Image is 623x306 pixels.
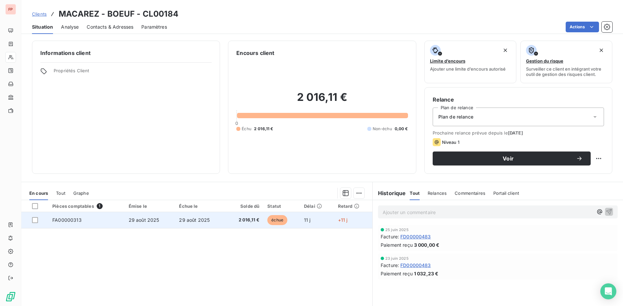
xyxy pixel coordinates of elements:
span: 0 [235,121,238,126]
span: Plan de relance [438,114,473,120]
span: 2 016,11 € [254,126,273,132]
span: 1 032,23 € [414,270,439,277]
div: Délai [304,203,330,209]
span: Voir [441,156,576,161]
span: Analyse [61,24,79,30]
div: FP [5,4,16,15]
span: Échu [242,126,251,132]
span: échue [267,215,287,225]
div: Solde dû [230,203,259,209]
span: FD00000483 [400,262,431,269]
span: Niveau 1 [442,140,459,145]
span: Facture : [381,233,399,240]
div: Pièces comptables [52,203,121,209]
span: Surveiller ce client en intégrant votre outil de gestion des risques client. [526,66,607,77]
button: Limite d’encoursAjouter une limite d’encours autorisé [424,41,516,83]
div: Échue le [179,203,222,209]
span: Relances [428,190,447,196]
button: Voir [433,152,591,165]
span: 11 j [304,217,311,223]
span: FA00000313 [52,217,82,223]
span: En cours [29,190,48,196]
span: 1 [97,203,103,209]
h6: Encours client [236,49,274,57]
span: FD00000483 [400,233,431,240]
span: 29 août 2025 [129,217,159,223]
span: Gestion du risque [526,58,563,64]
span: [DATE] [508,130,523,136]
span: Graphe [73,190,89,196]
span: Paiement reçu [381,270,413,277]
div: Émise le [129,203,171,209]
span: Propriétés Client [54,68,212,77]
span: Non-échu [373,126,392,132]
span: Prochaine relance prévue depuis le [433,130,604,136]
h2: 2 016,11 € [236,91,408,111]
img: Logo LeanPay [5,291,16,302]
span: Tout [56,190,65,196]
span: Paiement reçu [381,241,413,248]
span: 23 juin 2025 [385,256,409,260]
button: Actions [566,22,599,32]
span: 3 000,00 € [414,241,440,248]
h6: Relance [433,96,604,104]
span: Facture : [381,262,399,269]
div: Retard [338,203,368,209]
span: 25 juin 2025 [385,228,409,232]
span: 0,00 € [395,126,408,132]
span: Tout [410,190,420,196]
h6: Informations client [40,49,212,57]
span: Contacts & Adresses [87,24,133,30]
span: Situation [32,24,53,30]
h6: Historique [373,189,406,197]
div: Statut [267,203,296,209]
span: Commentaires [455,190,485,196]
span: Ajouter une limite d’encours autorisé [430,66,506,72]
span: Limite d’encours [430,58,465,64]
span: +11 j [338,217,348,223]
div: Open Intercom Messenger [600,283,616,299]
span: Paramètres [141,24,167,30]
button: Gestion du risqueSurveiller ce client en intégrant votre outil de gestion des risques client. [520,41,612,83]
h3: MACAREZ - BOEUF - CL00184 [59,8,178,20]
a: Clients [32,11,47,17]
span: Portail client [493,190,519,196]
span: 29 août 2025 [179,217,210,223]
span: 2 016,11 € [230,217,259,223]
